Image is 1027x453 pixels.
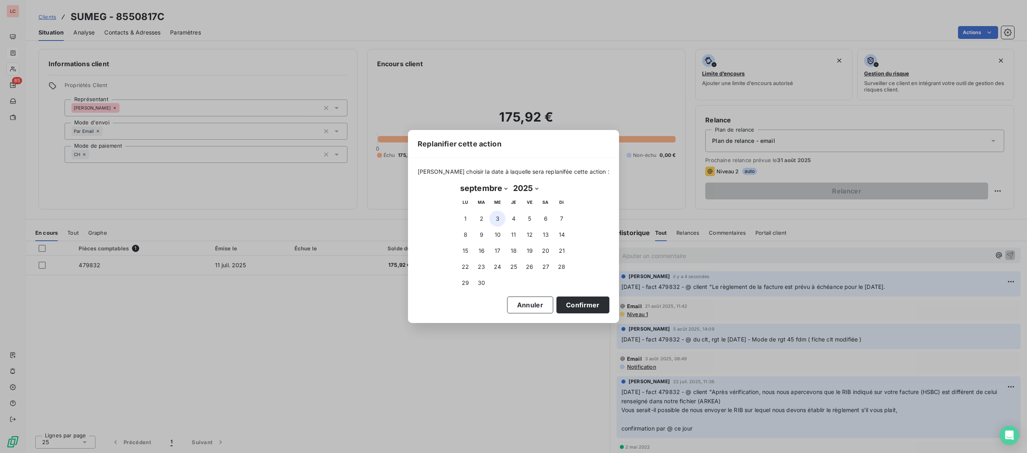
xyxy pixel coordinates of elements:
th: lundi [457,195,473,211]
button: 26 [522,259,538,275]
button: 4 [505,211,522,227]
button: 16 [473,243,489,259]
th: mardi [473,195,489,211]
button: 22 [457,259,473,275]
button: 10 [489,227,505,243]
button: 9 [473,227,489,243]
th: dimanche [554,195,570,211]
button: 19 [522,243,538,259]
button: 15 [457,243,473,259]
button: 28 [554,259,570,275]
button: 5 [522,211,538,227]
button: 7 [554,211,570,227]
button: 14 [554,227,570,243]
div: Open Intercom Messenger [1000,426,1019,445]
button: 20 [538,243,554,259]
button: 30 [473,275,489,291]
span: [PERSON_NAME] choisir la date à laquelle sera replanifée cette action : [418,168,609,176]
button: 8 [457,227,473,243]
button: 24 [489,259,505,275]
button: 27 [538,259,554,275]
button: 17 [489,243,505,259]
button: 18 [505,243,522,259]
button: 25 [505,259,522,275]
button: 23 [473,259,489,275]
button: 11 [505,227,522,243]
th: samedi [538,195,554,211]
button: 2 [473,211,489,227]
button: 21 [554,243,570,259]
button: Confirmer [556,297,609,313]
button: 29 [457,275,473,291]
button: 13 [538,227,554,243]
button: 3 [489,211,505,227]
span: Replanifier cette action [418,138,501,149]
th: vendredi [522,195,538,211]
th: mercredi [489,195,505,211]
th: jeudi [505,195,522,211]
button: 12 [522,227,538,243]
button: 1 [457,211,473,227]
button: Annuler [507,297,553,313]
button: 6 [538,211,554,227]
